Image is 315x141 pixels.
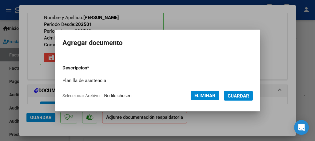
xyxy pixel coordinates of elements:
button: Eliminar [191,91,219,100]
span: Seleccionar Archivo [62,93,100,98]
h2: Agregar documento [62,37,253,49]
p: Descripcion [62,64,120,72]
div: Open Intercom Messenger [294,120,309,135]
span: Guardar [228,93,249,99]
button: Guardar [224,91,253,101]
span: Eliminar [194,93,215,98]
